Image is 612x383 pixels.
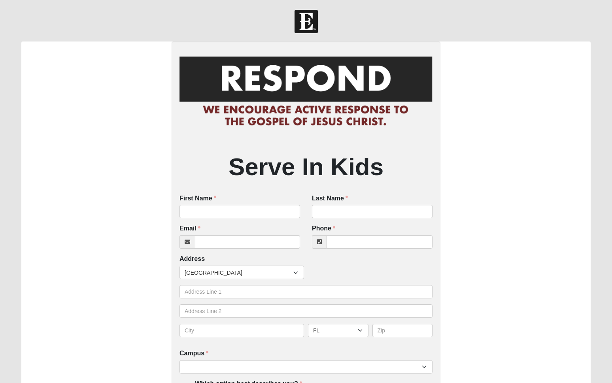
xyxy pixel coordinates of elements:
[179,349,208,358] label: Campus
[179,304,433,318] input: Address Line 2
[185,266,293,279] span: [GEOGRAPHIC_DATA]
[179,255,205,264] label: Address
[295,10,318,33] img: Church of Eleven22 Logo
[179,194,216,203] label: First Name
[372,324,433,337] input: Zip
[179,324,304,337] input: City
[179,49,433,134] img: RespondCardHeader.png
[179,152,433,181] h2: Serve In Kids
[179,224,200,233] label: Email
[312,224,335,233] label: Phone
[312,194,348,203] label: Last Name
[179,285,433,298] input: Address Line 1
